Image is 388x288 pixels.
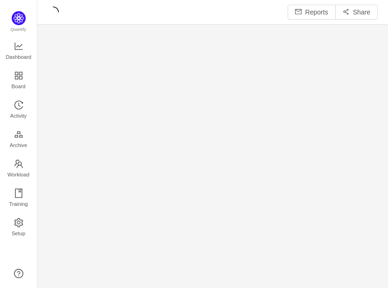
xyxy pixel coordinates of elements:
i: icon: team [14,159,23,169]
i: icon: history [14,100,23,110]
span: Dashboard [6,48,31,66]
span: Setup [12,224,25,243]
a: Board [14,71,23,90]
span: Board [12,77,26,96]
a: Setup [14,218,23,237]
i: icon: appstore [14,71,23,80]
a: Dashboard [14,42,23,61]
span: Archive [10,136,27,155]
span: Training [9,195,28,213]
a: Training [14,189,23,208]
i: icon: book [14,189,23,198]
span: Workload [7,165,29,184]
a: Activity [14,101,23,119]
a: Workload [14,160,23,178]
span: Activity [10,106,27,125]
i: icon: line-chart [14,42,23,51]
i: icon: gold [14,130,23,139]
button: icon: mailReports [288,5,336,20]
a: Archive [14,130,23,149]
i: icon: setting [14,218,23,227]
span: Quantify [11,27,27,32]
a: icon: question-circle [14,269,23,278]
i: icon: loading [48,7,59,18]
button: icon: share-altShare [335,5,378,20]
img: Quantify [12,11,26,25]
